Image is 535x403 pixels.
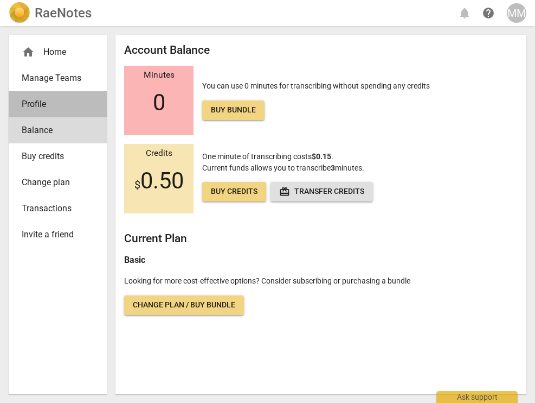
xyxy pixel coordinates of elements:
[124,232,518,245] h2: Current Plan
[22,46,35,59] span: home
[124,295,244,315] a: Change plan / Buy bundle
[9,222,107,248] a: Invite a friend
[202,182,266,201] a: Buy credits
[22,202,85,215] span: Transactions
[202,163,364,172] span: Current funds allows you to transcribe minutes.
[22,124,85,137] span: Balance
[124,275,518,287] p: Looking for more cost-effective options? Consider subscribing or purchasing a bundle
[134,168,184,194] span: 0.50
[279,186,290,197] span: redeem
[279,186,364,197] span: Transfer credits
[211,186,257,197] span: Buy credits
[202,152,333,161] span: One minute of transcribing costs .
[22,228,85,241] span: Invite a friend
[124,149,194,159] div: Credits
[507,3,526,23] button: MM
[436,391,518,403] div: Ask support
[124,255,145,265] b: Basic
[9,143,107,169] a: Buy credits
[482,7,495,20] span: help
[331,163,335,172] b: 3
[202,80,430,120] p: You can use 0 minutes for transcribing without spending any credits
[270,182,373,201] button: Transfer credits
[124,71,194,80] div: Minutes
[9,169,107,196] a: Change plan
[134,178,140,191] span: $
[133,300,235,311] span: Change plan / Buy bundle
[9,2,92,24] a: LogoRaeNotes
[22,176,85,189] span: Change plan
[9,39,107,65] div: Home
[153,90,165,116] span: 0
[9,91,107,117] a: Profile
[22,150,85,163] span: Buy credits
[22,72,85,85] span: Manage Teams
[9,2,30,24] img: Logo
[22,98,85,111] span: Profile
[202,100,265,120] a: Buy bundle
[9,196,107,222] a: Transactions
[9,117,107,143] a: Balance
[211,105,256,116] span: Buy bundle
[479,3,498,23] a: Help
[124,43,518,57] h2: Account Balance
[22,46,85,59] div: Home
[9,65,107,91] a: Manage Teams
[312,152,331,161] b: $0.15
[35,5,92,21] h2: RaeNotes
